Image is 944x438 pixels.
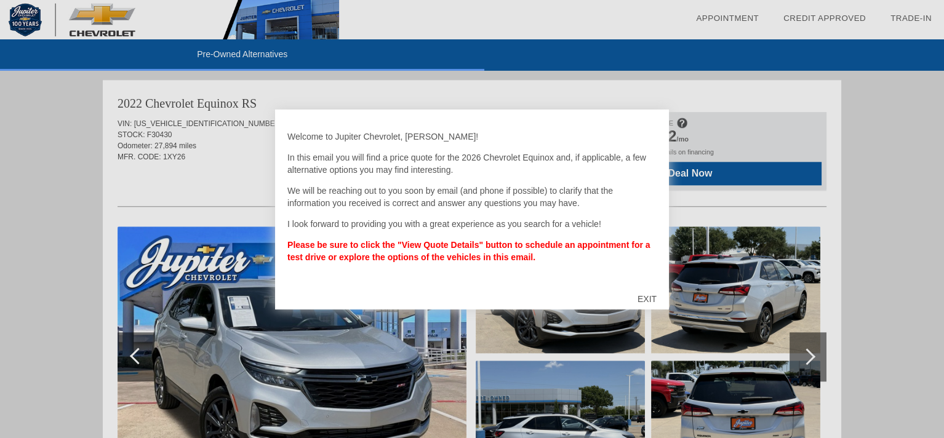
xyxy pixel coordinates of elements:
p: We will be reaching out to you soon by email (and phone if possible) to clarify that the informat... [287,185,657,209]
strong: Please be sure to click the "View Quote Details" button to schedule an appointment for a test dri... [287,240,650,262]
a: Trade-In [890,14,932,23]
div: EXIT [625,281,669,317]
p: Welcome to Jupiter Chevrolet, [PERSON_NAME]! [287,130,657,143]
a: Credit Approved [783,14,866,23]
p: I look forward to providing you with a great experience as you search for a vehicle! [287,218,657,230]
a: Appointment [696,14,759,23]
p: In this email you will find a price quote for the 2026 Chevrolet Equinox and, if applicable, a fe... [287,151,657,176]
